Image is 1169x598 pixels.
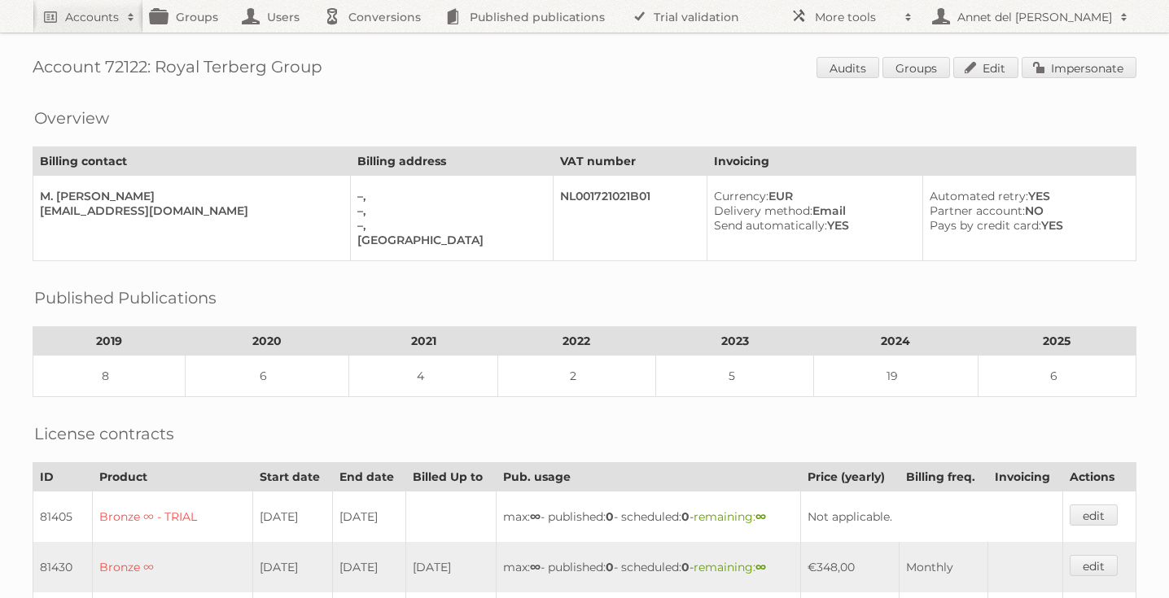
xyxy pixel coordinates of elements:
div: M. [PERSON_NAME] [40,189,337,203]
td: €348,00 [801,542,899,592]
span: Currency: [714,189,768,203]
td: NL001721021B01 [554,176,707,261]
div: YES [930,218,1123,233]
td: Monthly [899,542,988,592]
strong: ∞ [530,509,541,524]
td: max: - published: - scheduled: - [496,542,800,592]
strong: ∞ [755,560,766,574]
h2: More tools [815,9,896,25]
th: 2024 [814,327,979,356]
div: [GEOGRAPHIC_DATA] [357,233,541,247]
th: VAT number [554,147,707,176]
h1: Account 72122: Royal Terberg Group [33,57,1136,81]
th: Billed Up to [406,463,497,491]
div: EUR [714,189,909,203]
th: Pub. usage [496,463,800,491]
h2: Overview [34,106,109,130]
span: Automated retry: [930,189,1028,203]
strong: 0 [681,509,690,524]
th: Billing contact [33,147,351,176]
h2: Accounts [65,9,119,25]
strong: ∞ [755,509,766,524]
div: YES [714,218,909,233]
th: Actions [1062,463,1136,491]
a: Groups [882,57,950,78]
td: [DATE] [252,542,332,592]
th: End date [332,463,405,491]
th: 2023 [656,327,814,356]
td: Bronze ∞ [93,542,253,592]
div: –, [357,189,541,203]
div: –, [357,203,541,218]
td: 81405 [33,491,93,543]
strong: 0 [606,509,614,524]
td: 81430 [33,542,93,592]
th: Price (yearly) [801,463,899,491]
td: 4 [349,356,498,397]
td: 2 [497,356,655,397]
div: Email [714,203,909,218]
span: Partner account: [930,203,1025,218]
div: NO [930,203,1123,218]
h2: Annet del [PERSON_NAME] [953,9,1112,25]
td: 19 [814,356,979,397]
div: [EMAIL_ADDRESS][DOMAIN_NAME] [40,203,337,218]
h2: Published Publications [34,286,217,310]
th: Billing address [350,147,554,176]
th: 2022 [497,327,655,356]
th: Invoicing [988,463,1062,491]
td: 8 [33,356,186,397]
td: 5 [656,356,814,397]
strong: 0 [681,560,690,574]
td: [DATE] [332,542,405,592]
th: 2025 [978,327,1136,356]
span: Delivery method: [714,203,812,218]
td: 6 [185,356,349,397]
span: remaining: [694,509,766,524]
strong: ∞ [530,560,541,574]
td: [DATE] [332,491,405,543]
th: 2019 [33,327,186,356]
th: 2021 [349,327,498,356]
a: Impersonate [1022,57,1136,78]
span: remaining: [694,560,766,574]
th: 2020 [185,327,349,356]
th: ID [33,463,93,491]
span: Pays by credit card: [930,218,1041,233]
td: max: - published: - scheduled: - [496,491,800,543]
a: edit [1070,504,1118,526]
th: Billing freq. [899,463,988,491]
a: edit [1070,555,1118,576]
th: Start date [252,463,332,491]
td: 6 [978,356,1136,397]
td: Bronze ∞ - TRIAL [93,491,253,543]
h2: License contracts [34,421,174,446]
a: Edit [953,57,1018,78]
th: Product [93,463,253,491]
td: Not applicable. [801,491,1063,543]
span: Send automatically: [714,218,827,233]
div: YES [930,189,1123,203]
td: [DATE] [252,491,332,543]
th: Invoicing [707,147,1136,176]
a: Audits [817,57,879,78]
div: –, [357,218,541,233]
strong: 0 [606,560,614,574]
td: [DATE] [406,542,497,592]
